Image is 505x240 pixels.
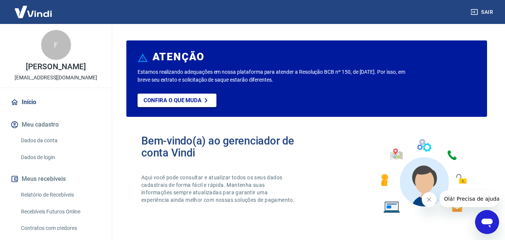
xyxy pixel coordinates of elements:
iframe: Botão para abrir a janela de mensagens [475,210,499,234]
button: Sair [469,5,496,19]
iframe: Mensagem da empresa [440,191,499,207]
button: Meu cadastro [9,116,103,133]
a: Relatório de Recebíveis [18,187,103,203]
a: Início [9,94,103,110]
p: [EMAIL_ADDRESS][DOMAIN_NAME] [15,74,97,82]
h6: ATENÇÃO [153,53,204,61]
img: Imagem de um avatar masculino com diversos icones exemplificando as funcionalidades do gerenciado... [374,135,472,218]
img: Vindi [9,0,58,23]
span: Olá! Precisa de ajuda? [4,5,63,11]
p: Confira o que muda [144,97,201,104]
p: [PERSON_NAME] [26,63,86,71]
a: Confira o que muda [138,94,216,107]
p: Aqui você pode consultar e atualizar todos os seus dados cadastrais de forma fácil e rápida. Mant... [141,174,296,204]
a: Dados de login [18,150,103,165]
button: Meus recebíveis [9,171,103,187]
a: Recebíveis Futuros Online [18,204,103,219]
h2: Bem-vindo(a) ao gerenciador de conta Vindi [141,135,307,159]
p: Estamos realizando adequações em nossa plataforma para atender a Resolução BCB nº 150, de [DATE].... [138,68,408,84]
a: Contratos com credores [18,221,103,236]
a: Dados da conta [18,133,103,148]
div: F [41,30,71,60]
iframe: Fechar mensagem [422,192,437,207]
